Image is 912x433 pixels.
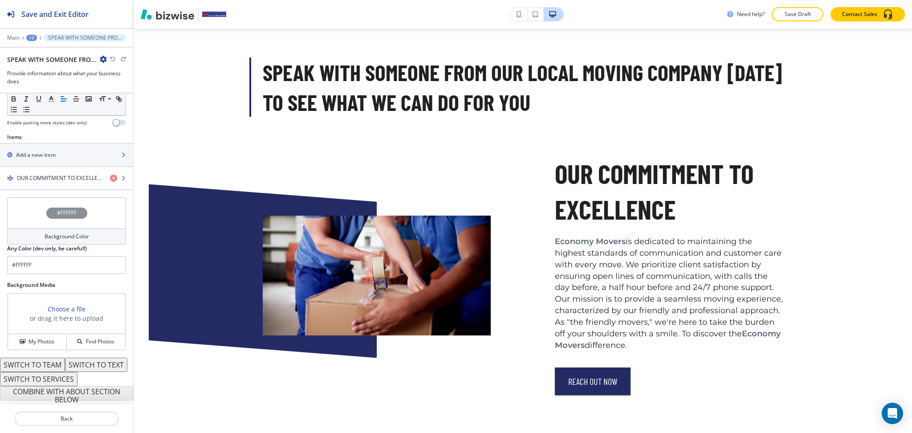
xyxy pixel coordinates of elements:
div: Open Intercom Messenger [882,403,903,424]
button: My Photos [8,334,67,350]
h4: OUR COMMITMENT TO EXCELLENCE [17,174,103,182]
p: Contact Sales [842,10,877,18]
button: Save Draft [772,7,823,21]
p: SPEAK WITH SOMEONE FROM OUR LOCAL MOVING COMPANY [DATE] TO SEE WHAT WE CAN DO FOR YOU [48,35,122,41]
p: Save Draft [783,10,812,18]
div: Choose a fileor drag it here to uploadMy PhotosFind Photos [7,293,126,351]
button: Find Photos [67,334,125,350]
button: SWITCH TO TEXT [65,358,127,372]
button: SPEAK WITH SOMEONE FROM OUR LOCAL MOVING COMPANY [DATE] TO SEE WHAT WE CAN DO FOR YOU [44,34,126,41]
h4: Background Color [45,233,89,241]
img: Drag [7,175,13,181]
button: #FFFFFFBackground Color [7,197,126,245]
h4: Enable pasting more styles (dev only) [7,119,87,126]
p: SPEAK WITH SOMEONE FROM OUR LOCAL MOVING COMPANY [DATE] TO SEE WHAT WE CAN DO FOR YOU [263,57,783,117]
button: +2 [26,35,37,41]
button: Back [14,412,119,426]
h3: or drag it here to upload [30,314,103,323]
h2: SPEAK WITH SOMEONE FROM OUR LOCAL MOVING COMPANY [DATE] TO SEE WHAT WE CAN DO FOR YOU [7,55,96,64]
button: Main [7,35,20,41]
h2: Items [7,133,22,141]
h2: Background Media [7,281,126,289]
h2: Save and Exit Editor [21,9,89,20]
h3: Need help? [737,10,765,18]
img: Bizwise Logo [141,9,194,20]
p: is dedicated to maintaining the highest standards of communication and customer care with every m... [555,236,783,351]
h2: Add a new item [16,151,56,159]
img: OUR COMMITMENT TO EXCELLENCE [263,216,491,336]
h2: OUR COMMITMENT TO EXCELLENCE [555,156,783,227]
h4: Find Photos [86,338,114,346]
button: Choose a file [48,304,85,314]
h3: Provide information about what your business does [7,69,126,86]
button: Contact Sales [831,7,905,21]
b: Economy Movers [555,329,783,350]
h4: #FFFFFF [57,209,77,217]
b: Economy Movers [555,237,626,246]
button: Reach out now [555,368,631,395]
h4: My Photos [28,338,54,346]
img: Your Logo [202,12,226,16]
p: Back [15,415,118,423]
h2: Any Color (dev only, be careful!) [7,245,87,253]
